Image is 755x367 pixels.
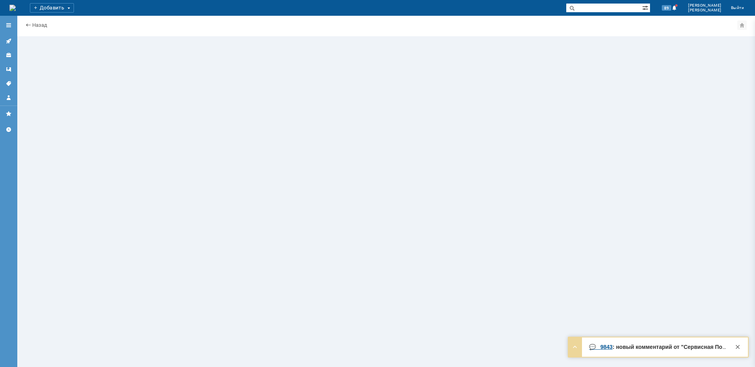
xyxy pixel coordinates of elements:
[2,35,15,47] a: Активности
[2,49,15,61] a: Клиенты
[2,63,15,76] a: Шаблоны комментариев
[589,344,613,350] a: 💬 9843
[642,4,650,11] span: Расширенный поиск
[32,22,47,28] a: Назад
[9,5,16,11] img: logo
[737,20,747,30] div: Сделать домашней страницей
[570,342,580,352] div: Развернуть
[688,3,722,8] span: [PERSON_NAME]
[688,8,722,13] span: [PERSON_NAME]
[30,3,74,13] div: Добавить
[662,5,671,11] span: 89
[733,342,742,352] div: Закрыть
[2,77,15,90] a: Теги
[9,5,16,11] a: Перейти на домашнюю страницу
[2,91,15,104] a: Мой профиль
